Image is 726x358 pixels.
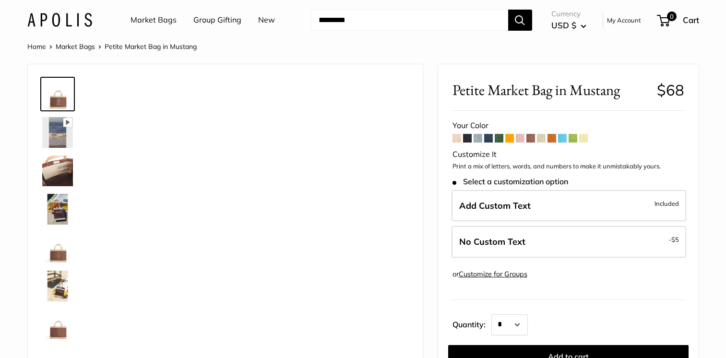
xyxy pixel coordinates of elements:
div: Customize It [452,147,684,162]
a: Market Bags [131,13,177,27]
a: Petite Market Bag in Mustang [40,269,75,303]
a: Group Gifting [193,13,241,27]
input: Search... [311,10,508,31]
span: $68 [657,81,684,99]
div: or [452,268,527,281]
a: 0 Cart [658,12,699,28]
nav: Breadcrumb [27,40,197,53]
a: Petite Market Bag in Mustang [40,115,75,150]
span: USD $ [551,20,576,30]
span: Petite Market Bag in Mustang [452,81,650,99]
a: Petite Market Bag in Mustang [40,307,75,342]
span: No Custom Text [459,236,525,247]
div: Your Color [452,119,684,133]
p: Print a mix of letters, words, and numbers to make it unmistakably yours. [452,162,684,171]
span: Add Custom Text [459,200,531,211]
span: 0 [666,12,676,21]
a: Petite Market Bag in Mustang [40,77,75,111]
button: USD $ [551,18,586,33]
button: Search [508,10,532,31]
span: Cart [683,15,699,25]
img: Apolis [27,13,92,27]
img: Petite Market Bag in Mustang [42,117,73,148]
a: Petite Market Bag in Mustang [40,230,75,265]
img: Petite Market Bag in Mustang [42,194,73,225]
img: Petite Market Bag in Mustang [42,155,73,186]
span: Included [655,198,679,209]
img: Petite Market Bag in Mustang [42,232,73,263]
label: Leave Blank [452,226,686,258]
a: Home [27,42,46,51]
label: Quantity: [452,311,491,335]
a: My Account [607,14,641,26]
a: Customize for Groups [459,270,527,278]
span: Select a customization option [452,177,568,186]
a: Petite Market Bag in Mustang [40,192,75,227]
img: Petite Market Bag in Mustang [42,271,73,301]
span: $5 [671,236,679,243]
label: Add Custom Text [452,190,686,222]
a: New [258,13,275,27]
span: Petite Market Bag in Mustang [105,42,197,51]
img: Petite Market Bag in Mustang [42,79,73,109]
span: Currency [551,7,586,21]
img: Petite Market Bag in Mustang [42,309,73,340]
a: Petite Market Bag in Mustang [40,154,75,188]
a: Market Bags [56,42,95,51]
span: - [668,234,679,245]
